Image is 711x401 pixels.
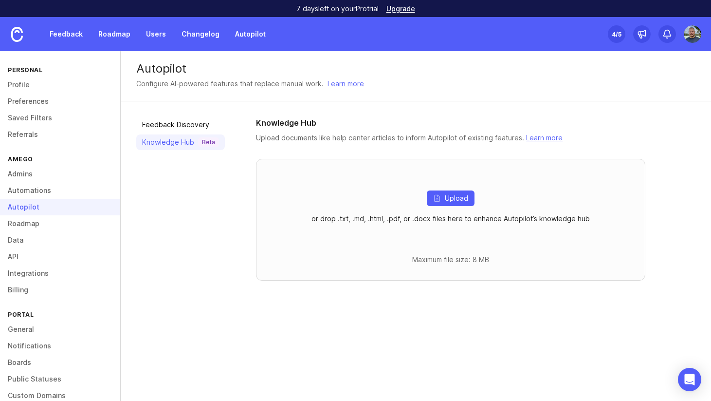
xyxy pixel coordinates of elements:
[296,4,379,14] p: 7 days left on your Pro trial
[612,27,621,41] div: 4 /5
[140,25,172,43] a: Users
[328,78,364,89] a: Learn more
[608,25,625,43] button: 4/5
[92,25,136,43] a: Roadmap
[427,191,474,206] button: Upload
[136,134,225,150] a: Knowledge HubBeta
[684,25,701,43] img: Scott Owens
[311,214,590,224] p: or drop .txt, .md, .html, .pdf, or .docx files here to enhance Autopilot’s knowledge hub
[136,63,695,75] div: Autopilot
[136,78,324,89] div: Configure AI-powered features that replace manual work.
[44,25,89,43] a: Feedback
[412,255,489,265] p: Maximum file size: 8 MB
[11,27,23,42] img: Canny Home
[202,138,215,146] p: Beta
[256,133,563,143] p: Upload documents like help center articles to inform Autopilot of existing features.
[142,137,219,147] div: Knowledge Hub
[386,5,415,12] a: Upgrade
[678,368,701,391] div: Open Intercom Messenger
[445,193,468,203] span: Upload
[229,25,272,43] a: Autopilot
[526,134,563,142] a: Learn more
[256,117,316,129] h1: Knowledge Hub
[176,25,225,43] a: Changelog
[136,117,225,133] a: Feedback Discovery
